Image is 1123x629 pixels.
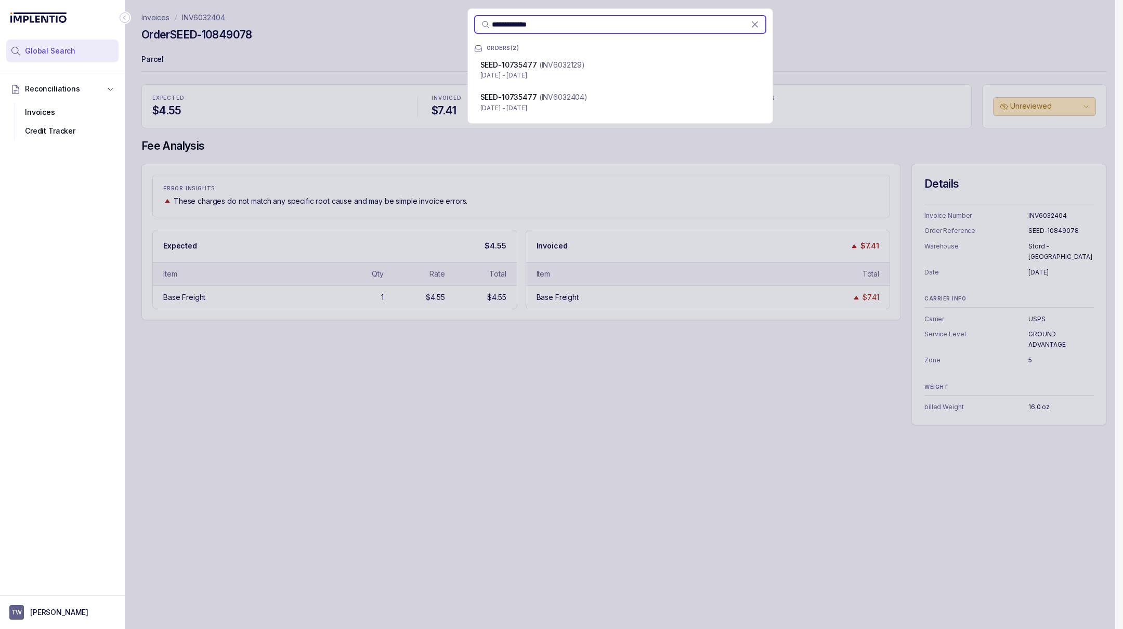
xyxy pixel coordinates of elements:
[15,122,110,140] div: Credit Tracker
[119,11,131,24] div: Collapse Icon
[539,60,585,70] p: (INV6032129)
[487,45,519,51] p: ORDERS ( 2 )
[539,92,587,102] p: (INV6032404)
[15,103,110,122] div: Invoices
[480,93,537,101] span: SEED-10735477
[25,46,75,56] span: Global Search
[6,77,119,100] button: Reconciliations
[9,605,115,620] button: User initials[PERSON_NAME]
[6,101,119,143] div: Reconciliations
[30,607,88,618] p: [PERSON_NAME]
[480,103,760,113] p: [DATE] - [DATE]
[25,84,80,94] span: Reconciliations
[9,605,24,620] span: User initials
[480,70,760,81] p: [DATE] - [DATE]
[480,60,537,69] span: SEED-10735477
